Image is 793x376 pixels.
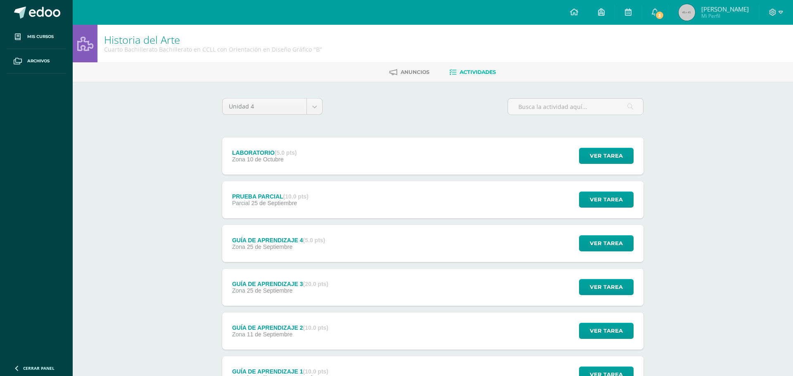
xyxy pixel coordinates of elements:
[232,331,245,338] span: Zona
[232,193,309,200] div: PRUEBA PARCIAL
[303,368,328,375] strong: (10.0 pts)
[27,33,54,40] span: Mis cursos
[23,365,55,371] span: Cerrar panel
[579,323,634,339] button: Ver tarea
[232,244,245,250] span: Zona
[229,99,300,114] span: Unidad 4
[655,11,664,20] span: 3
[232,368,328,375] div: GUÍA DE APRENDIZAJE 1
[579,279,634,295] button: Ver tarea
[701,5,749,13] span: [PERSON_NAME]
[232,287,245,294] span: Zona
[283,193,309,200] strong: (10.0 pts)
[590,192,623,207] span: Ver tarea
[104,33,180,47] a: Historia del Arte
[679,4,695,21] img: 45x45
[579,235,634,251] button: Ver tarea
[508,99,643,115] input: Busca la actividad aquí...
[232,156,245,163] span: Zona
[389,66,430,79] a: Anuncios
[303,281,328,287] strong: (20.0 pts)
[232,324,328,331] div: GUÍA DE APRENDIZAJE 2
[579,192,634,208] button: Ver tarea
[7,25,66,49] a: Mis cursos
[303,237,325,244] strong: (5.0 pts)
[247,156,284,163] span: 10 de Octubre
[27,58,50,64] span: Archivos
[590,279,623,295] span: Ver tarea
[247,244,293,250] span: 25 de Septiembre
[232,200,250,206] span: Parcial
[223,99,322,114] a: Unidad 4
[590,236,623,251] span: Ver tarea
[590,148,623,163] span: Ver tarea
[232,237,325,244] div: GUÍA DE APRENDIZAJE 4
[401,69,430,75] span: Anuncios
[252,200,297,206] span: 25 de Septiembre
[232,149,297,156] div: LABORATORIO
[104,34,322,45] h1: Historia del Arte
[247,287,293,294] span: 25 de Septiembre
[449,66,496,79] a: Actividades
[104,45,322,53] div: Cuarto Bachillerato Bachillerato en CCLL con Orientación en Diseño Gráfico 'B'
[303,324,328,331] strong: (10.0 pts)
[232,281,328,287] div: GUÍA DE APRENDIZAJE 3
[701,12,749,19] span: Mi Perfil
[590,323,623,338] span: Ver tarea
[460,69,496,75] span: Actividades
[247,331,293,338] span: 11 de Septiembre
[7,49,66,73] a: Archivos
[579,148,634,164] button: Ver tarea
[275,149,297,156] strong: (5.0 pts)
